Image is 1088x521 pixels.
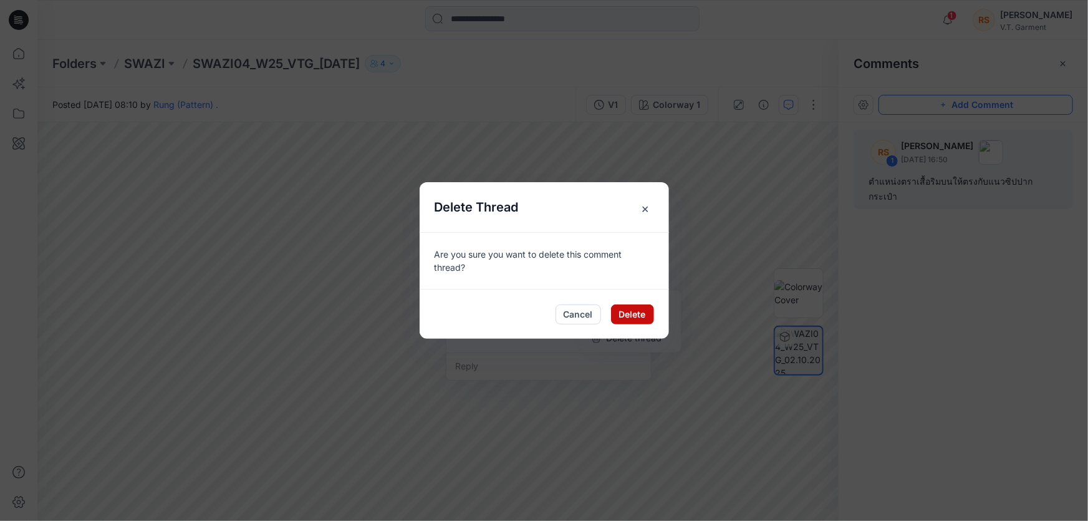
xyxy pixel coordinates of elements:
button: Cancel [556,304,601,324]
div: Are you sure you want to delete this comment thread? [420,232,669,289]
button: Delete [611,304,654,324]
button: Close [619,182,669,232]
span: × [634,197,657,220]
h5: Delete Thread [420,182,534,232]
